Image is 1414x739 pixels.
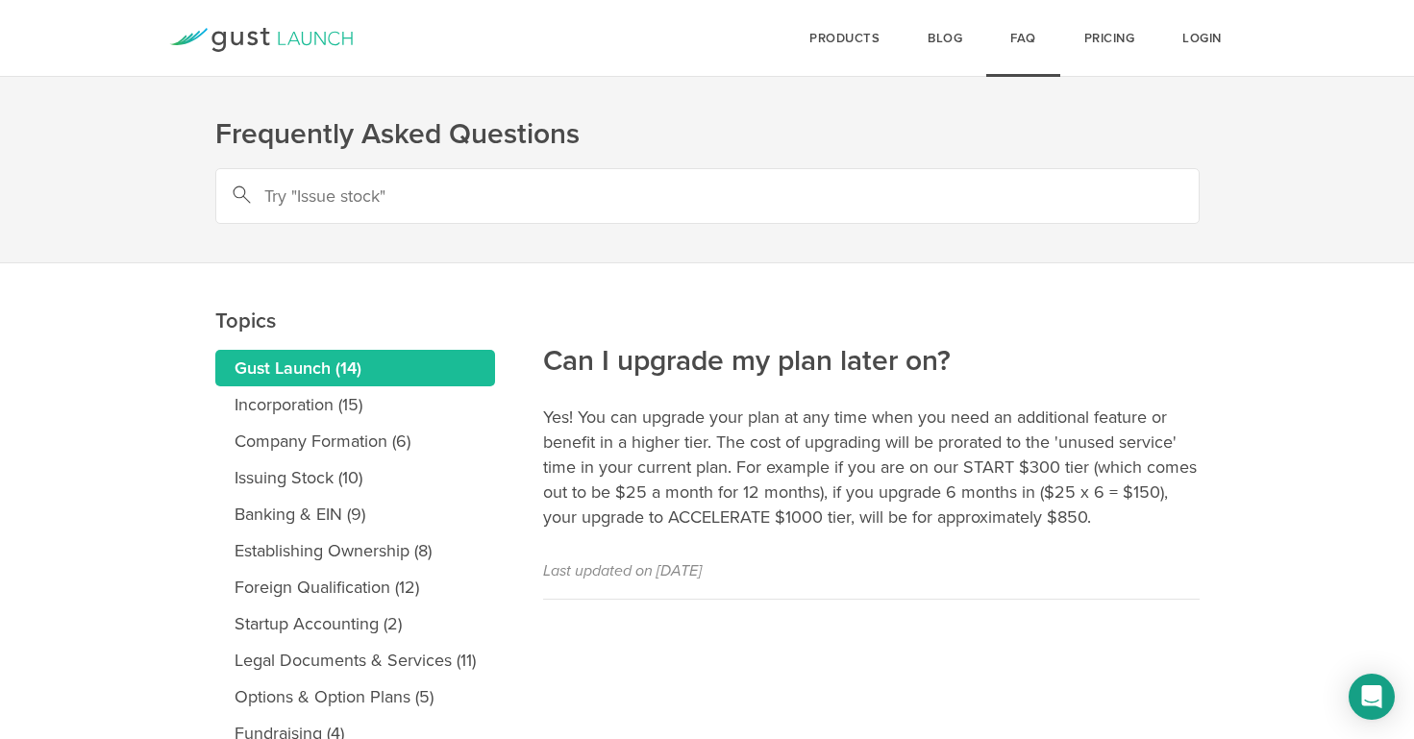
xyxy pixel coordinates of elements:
[215,386,495,423] a: Incorporation (15)
[215,350,495,386] a: Gust Launch (14)
[543,558,1200,583] p: Last updated on [DATE]
[215,168,1200,224] input: Try "Issue stock"
[215,569,495,605] a: Foreign Qualification (12)
[215,115,1200,154] h1: Frequently Asked Questions
[543,212,1200,381] h2: Can I upgrade my plan later on?
[215,459,495,496] a: Issuing Stock (10)
[215,532,495,569] a: Establishing Ownership (8)
[215,605,495,642] a: Startup Accounting (2)
[215,678,495,715] a: Options & Option Plans (5)
[1349,674,1395,720] div: Open Intercom Messenger
[215,172,495,340] h2: Topics
[215,496,495,532] a: Banking & EIN (9)
[215,423,495,459] a: Company Formation (6)
[543,405,1200,530] p: Yes! You can upgrade your plan at any time when you need an additional feature or benefit in a hi...
[215,642,495,678] a: Legal Documents & Services (11)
